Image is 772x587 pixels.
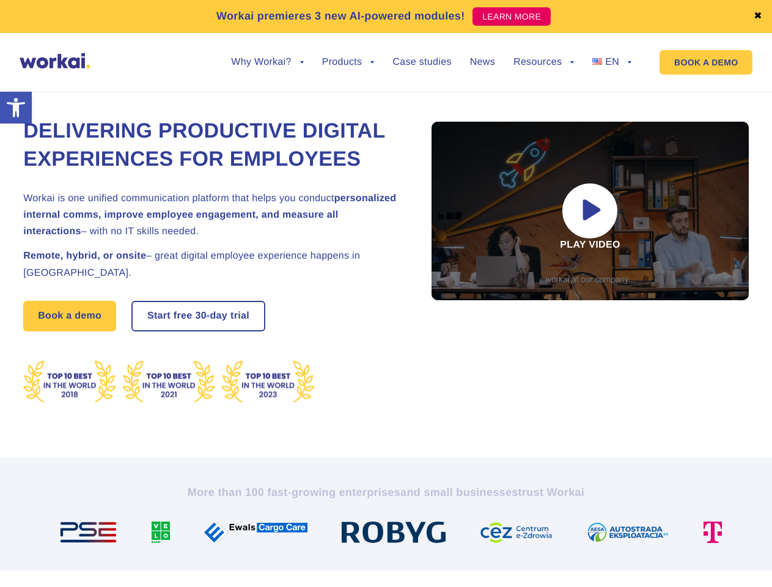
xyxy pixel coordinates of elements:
[47,485,726,500] h2: More than 100 fast-growing enterprises trust Workai
[754,12,762,21] a: ✖
[660,50,752,75] a: BOOK A DEMO
[432,122,749,300] div: Play video
[195,311,227,321] i: 30-day
[133,302,264,330] a: Start free30-daytrial
[470,57,495,67] a: News
[23,251,146,261] strong: Remote, hybrid, or onsite
[392,57,451,67] a: Case studies
[472,7,551,26] a: LEARN MORE
[23,301,116,331] a: Book a demo
[322,57,375,67] a: Products
[513,57,574,67] a: Resources
[216,8,465,24] p: Workai premieres 3 new AI-powered modules!
[231,57,303,67] a: Why Workai?
[23,193,396,237] strong: personalized internal comms, improve employee engagement, and measure all interactions
[605,57,619,67] span: EN
[23,248,402,281] h2: – great digital employee experience happens in [GEOGRAPHIC_DATA].
[23,117,402,174] h1: Delivering Productive Digital Experiences for Employees
[400,486,518,498] i: and small businesses
[23,190,402,240] h2: Workai is one unified communication platform that helps you conduct – with no IT skills needed.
